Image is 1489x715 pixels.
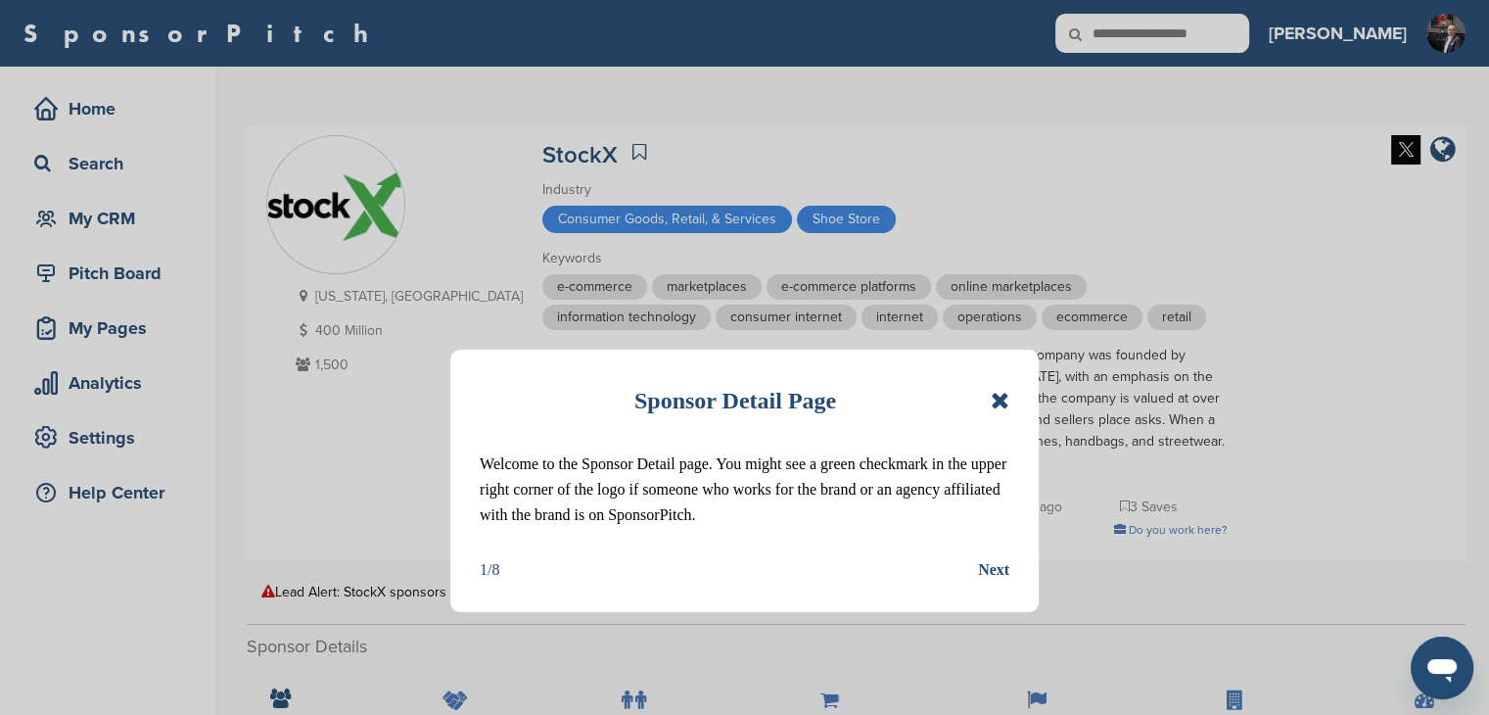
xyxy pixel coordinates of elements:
p: Welcome to the Sponsor Detail page. You might see a green checkmark in the upper right corner of ... [480,452,1009,528]
button: Next [978,557,1009,583]
div: 1/8 [480,557,499,583]
iframe: Button to launch messaging window [1411,637,1473,699]
h1: Sponsor Detail Page [634,379,836,422]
